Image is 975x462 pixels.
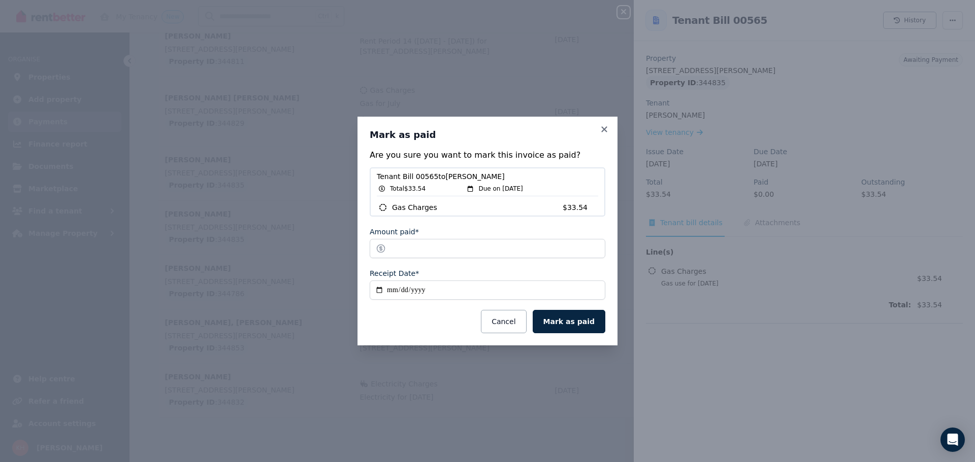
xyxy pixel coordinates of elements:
[377,171,598,182] span: Tenant Bill 00565 to [PERSON_NAME]
[370,227,419,237] label: Amount paid*
[481,310,526,333] button: Cancel
[390,185,426,193] span: Total $33.54
[370,129,605,141] h3: Mark as paid
[533,310,605,333] button: Mark as paid
[563,202,598,212] span: $33.54
[940,428,965,452] div: Open Intercom Messenger
[370,268,419,278] label: Receipt Date*
[478,185,523,193] span: Due on [DATE]
[370,149,605,161] p: Are you sure you want to mark this invoice as paid?
[392,202,437,212] span: Gas Charges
